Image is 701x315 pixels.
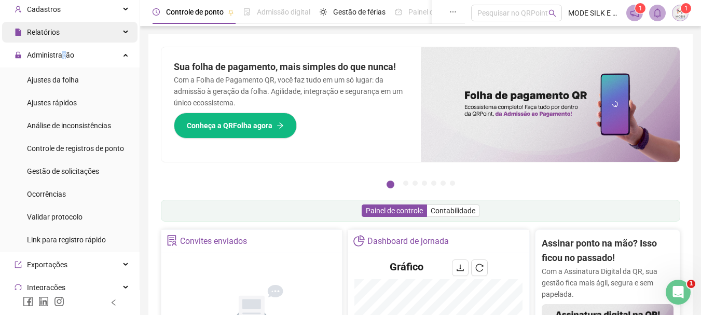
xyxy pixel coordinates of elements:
span: download [456,264,464,272]
sup: 1 [635,3,645,13]
span: arrow-right [277,122,284,129]
iframe: Intercom live chat [666,280,691,305]
span: export [15,261,22,268]
span: pie-chart [353,235,364,246]
h4: Gráfico [390,259,423,274]
span: 1 [684,5,688,12]
span: Conheça a QRFolha agora [187,120,272,131]
span: Integrações [27,283,65,292]
span: lock [15,51,22,59]
button: 1 [387,181,394,188]
img: banner%2F8d14a306-6205-4263-8e5b-06e9a85ad873.png [421,47,680,162]
button: 6 [441,181,446,186]
span: instagram [54,296,64,307]
span: clock-circle [153,8,160,16]
img: 52535 [672,5,688,21]
span: Controle de registros de ponto [27,144,124,153]
span: dashboard [395,8,402,16]
button: 5 [431,181,436,186]
button: Conheça a QRFolha agora [174,113,297,139]
div: Dashboard de jornada [367,232,449,250]
span: Administração [27,51,74,59]
span: Ocorrências [27,190,66,198]
span: 1 [639,5,642,12]
span: search [548,9,556,17]
p: Com a Folha de Pagamento QR, você faz tudo em um só lugar: da admissão à geração da folha. Agilid... [174,74,408,108]
span: bell [653,8,662,18]
span: user-add [15,6,22,13]
span: sun [320,8,327,16]
h2: Sua folha de pagamento, mais simples do que nunca! [174,60,408,74]
span: facebook [23,296,33,307]
span: linkedin [38,296,49,307]
button: 7 [450,181,455,186]
span: Ajustes da folha [27,76,79,84]
div: Convites enviados [180,232,247,250]
span: MODE SILK E SUBLIMACAO [568,7,620,19]
button: 3 [413,181,418,186]
span: Gestão de férias [333,8,386,16]
span: Gestão de solicitações [27,167,99,175]
span: Painel do DP [408,8,449,16]
span: Controle de ponto [166,8,224,16]
button: 2 [403,181,408,186]
span: Contabilidade [431,207,475,215]
sup: Atualize o seu contato no menu Meus Dados [681,3,691,13]
span: file [15,29,22,36]
span: solution [167,235,177,246]
p: Com a Assinatura Digital da QR, sua gestão fica mais ágil, segura e sem papelada. [542,266,673,300]
span: Exportações [27,261,67,269]
span: Link para registro rápido [27,236,106,244]
h2: Assinar ponto na mão? Isso ficou no passado! [542,236,673,266]
span: sync [15,284,22,291]
span: reload [475,264,484,272]
button: 4 [422,181,427,186]
span: ellipsis [449,8,457,16]
span: left [110,299,117,306]
span: Análise de inconsistências [27,121,111,130]
span: Ajustes rápidos [27,99,77,107]
span: Relatórios [27,28,60,36]
span: Cadastros [27,5,61,13]
span: 1 [687,280,695,288]
span: Painel de controle [366,207,423,215]
span: file-done [243,8,251,16]
span: pushpin [228,9,234,16]
span: notification [630,8,639,18]
span: Validar protocolo [27,213,83,221]
span: Admissão digital [257,8,310,16]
